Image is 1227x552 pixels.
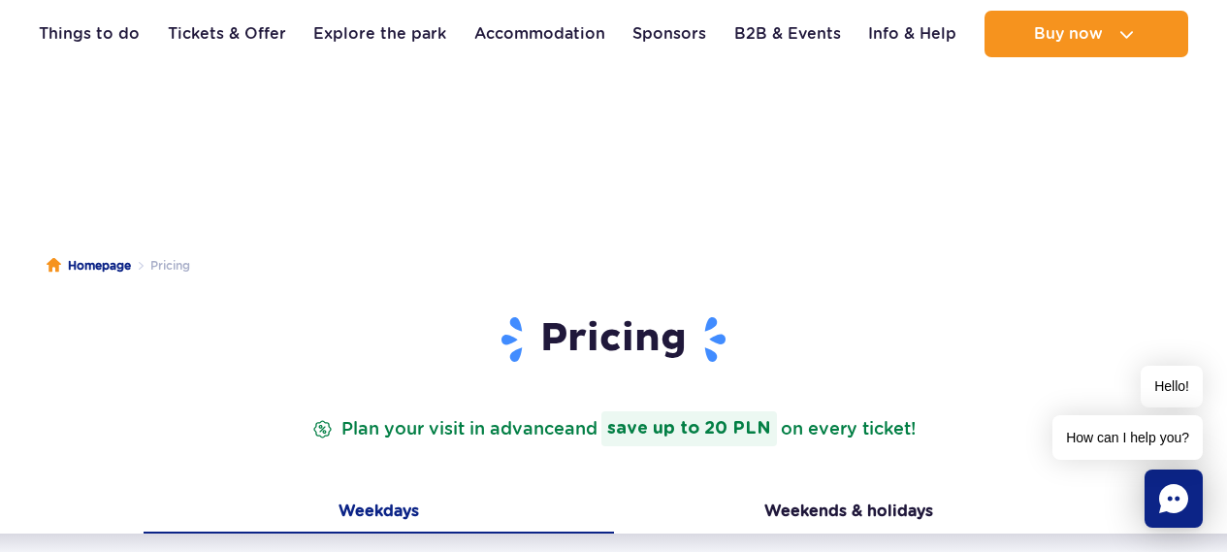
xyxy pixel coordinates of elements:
h1: Pricing [158,314,1070,365]
a: Accommodation [474,11,605,57]
span: Hello! [1141,366,1203,407]
a: Homepage [47,256,131,276]
p: Plan your visit in advance on every ticket! [308,411,920,446]
button: Weekends & holidays [614,493,1084,534]
div: Chat [1145,470,1203,528]
a: Sponsors [632,11,706,57]
li: Pricing [131,256,190,276]
button: Weekdays [144,493,614,534]
span: Buy now [1034,25,1103,43]
strong: save up to 20 PLN [601,411,777,446]
a: Info & Help [868,11,956,57]
a: Tickets & Offer [168,11,286,57]
span: How can I help you? [1052,415,1203,460]
a: B2B & Events [734,11,841,57]
a: Things to do [39,11,140,57]
button: Buy now [985,11,1188,57]
a: Explore the park [313,11,446,57]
